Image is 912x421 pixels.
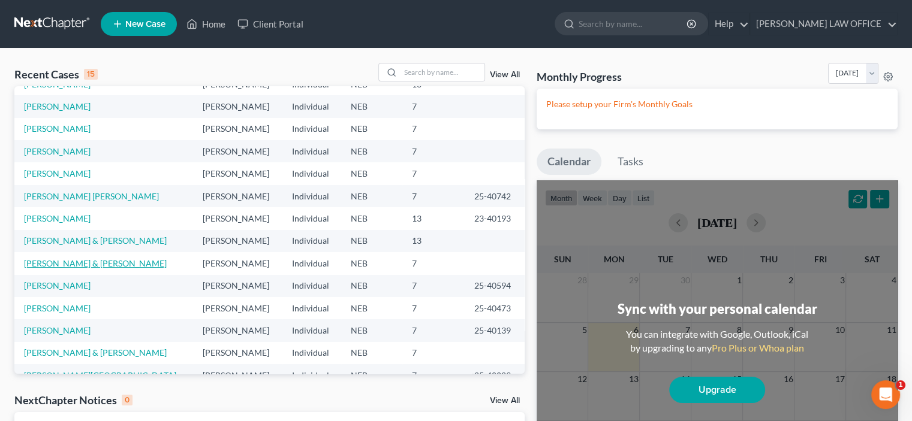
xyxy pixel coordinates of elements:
td: [PERSON_NAME] [193,230,282,252]
td: Individual [282,230,341,252]
td: 7 [402,162,465,184]
td: 7 [402,275,465,297]
td: Individual [282,95,341,117]
td: 25-40473 [465,297,525,319]
td: 7 [402,319,465,341]
td: NEB [341,95,402,117]
input: Search by name... [401,63,484,81]
td: [PERSON_NAME] [193,207,282,229]
td: [PERSON_NAME] [193,162,282,184]
td: Individual [282,342,341,364]
td: 7 [402,140,465,162]
span: New Case [125,20,165,29]
td: Individual [282,140,341,162]
a: [PERSON_NAME] [24,146,91,156]
td: Individual [282,297,341,319]
td: 7 [402,252,465,274]
td: [PERSON_NAME] [193,275,282,297]
a: [PERSON_NAME] [24,280,91,290]
td: 7 [402,185,465,207]
a: [PERSON_NAME] [PERSON_NAME] [24,191,159,201]
td: 25-40029 [465,364,525,386]
a: [PERSON_NAME] & [PERSON_NAME] [24,235,167,246]
a: [PERSON_NAME][GEOGRAPHIC_DATA] [24,370,176,380]
td: NEB [341,230,402,252]
td: NEB [341,185,402,207]
div: 15 [84,69,98,80]
td: 7 [402,118,465,140]
a: [PERSON_NAME] [24,123,91,134]
a: Upgrade [669,377,765,403]
td: NEB [341,319,402,341]
a: Calendar [537,149,601,175]
a: Home [180,13,231,35]
h3: Monthly Progress [537,69,622,84]
a: Help [709,13,749,35]
td: Individual [282,185,341,207]
td: NEB [341,140,402,162]
td: Individual [282,252,341,274]
a: Client Portal [231,13,309,35]
td: 7 [402,95,465,117]
td: 13 [402,230,465,252]
a: Tasks [607,149,654,175]
td: NEB [341,297,402,319]
a: View All [490,71,520,79]
a: [PERSON_NAME] [24,101,91,111]
td: 25-40139 [465,319,525,341]
td: [PERSON_NAME] [193,297,282,319]
div: You can integrate with Google, Outlook, iCal by upgrading to any [621,328,813,355]
td: 7 [402,342,465,364]
td: [PERSON_NAME] [193,185,282,207]
td: 7 [402,297,465,319]
td: NEB [341,364,402,386]
a: [PERSON_NAME] [24,325,91,335]
td: [PERSON_NAME] [193,95,282,117]
a: [PERSON_NAME] [24,213,91,223]
td: Individual [282,275,341,297]
td: NEB [341,162,402,184]
td: NEB [341,252,402,274]
a: View All [490,396,520,405]
td: NEB [341,342,402,364]
td: Individual [282,162,341,184]
td: 7 [402,364,465,386]
a: [PERSON_NAME] LAW OFFICE [750,13,897,35]
td: Individual [282,207,341,229]
a: [PERSON_NAME] [24,303,91,313]
td: Individual [282,118,341,140]
a: [PERSON_NAME] [24,168,91,178]
td: NEB [341,207,402,229]
div: NextChapter Notices [14,393,133,407]
td: [PERSON_NAME] [193,364,282,386]
td: 13 [402,207,465,229]
input: Search by name... [579,13,688,35]
td: NEB [341,118,402,140]
a: [PERSON_NAME] & [PERSON_NAME] [24,258,167,268]
td: [PERSON_NAME] [193,252,282,274]
td: 25-40594 [465,275,525,297]
td: [PERSON_NAME] [193,140,282,162]
td: Individual [282,364,341,386]
span: 1 [896,380,905,390]
iframe: Intercom live chat [871,380,900,409]
td: 23-40193 [465,207,525,229]
a: [PERSON_NAME] [24,79,91,89]
a: Pro Plus or Whoa plan [712,342,804,353]
p: Please setup your Firm's Monthly Goals [546,98,888,110]
div: 0 [122,395,133,405]
td: [PERSON_NAME] [193,342,282,364]
td: NEB [341,275,402,297]
a: [PERSON_NAME] & [PERSON_NAME] [24,347,167,358]
td: 25-40742 [465,185,525,207]
td: [PERSON_NAME] [193,319,282,341]
div: Sync with your personal calendar [617,299,817,318]
td: Individual [282,319,341,341]
td: [PERSON_NAME] [193,118,282,140]
div: Recent Cases [14,67,98,81]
